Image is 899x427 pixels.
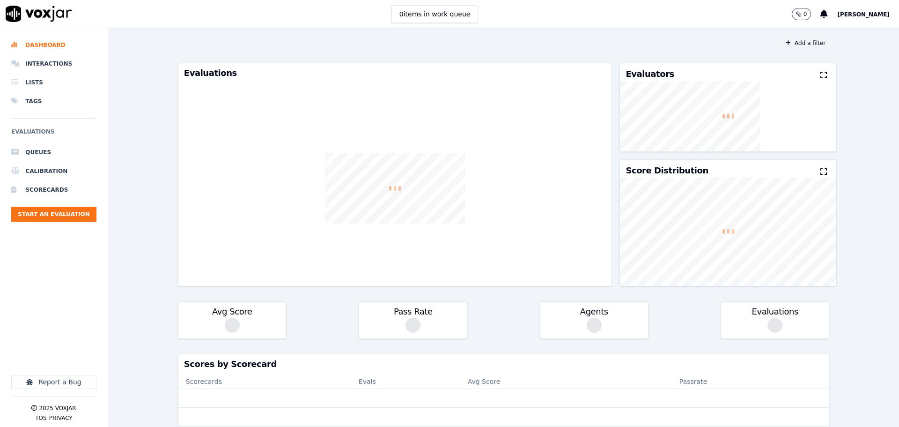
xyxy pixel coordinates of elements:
[11,162,96,180] a: Calibration
[11,54,96,73] a: Interactions
[351,374,460,389] th: Evals
[11,36,96,54] a: Dashboard
[837,8,899,20] button: [PERSON_NAME]
[184,69,606,77] h3: Evaluations
[178,374,351,389] th: Scorecards
[39,405,76,412] p: 2025 Voxjar
[11,143,96,162] a: Queues
[546,307,642,316] h3: Agents
[621,374,766,389] th: Passrate
[11,207,96,222] button: Start an Evaluation
[626,70,674,78] h3: Evaluators
[35,414,46,422] button: TOS
[792,8,821,20] button: 0
[391,5,479,23] button: 0items in work queue
[837,11,890,18] span: [PERSON_NAME]
[626,166,708,175] h3: Score Distribution
[365,307,461,316] h3: Pass Rate
[6,6,72,22] img: voxjar logo
[11,92,96,111] a: Tags
[803,10,807,18] p: 0
[11,73,96,92] a: Lists
[792,8,811,20] button: 0
[460,374,621,389] th: Avg Score
[782,37,829,49] button: Add a filter
[49,414,73,422] button: Privacy
[184,307,280,316] h3: Avg Score
[184,360,823,368] h3: Scores by Scorecard
[727,307,823,316] h3: Evaluations
[11,180,96,199] a: Scorecards
[11,375,96,389] button: Report a Bug
[11,126,96,143] h6: Evaluations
